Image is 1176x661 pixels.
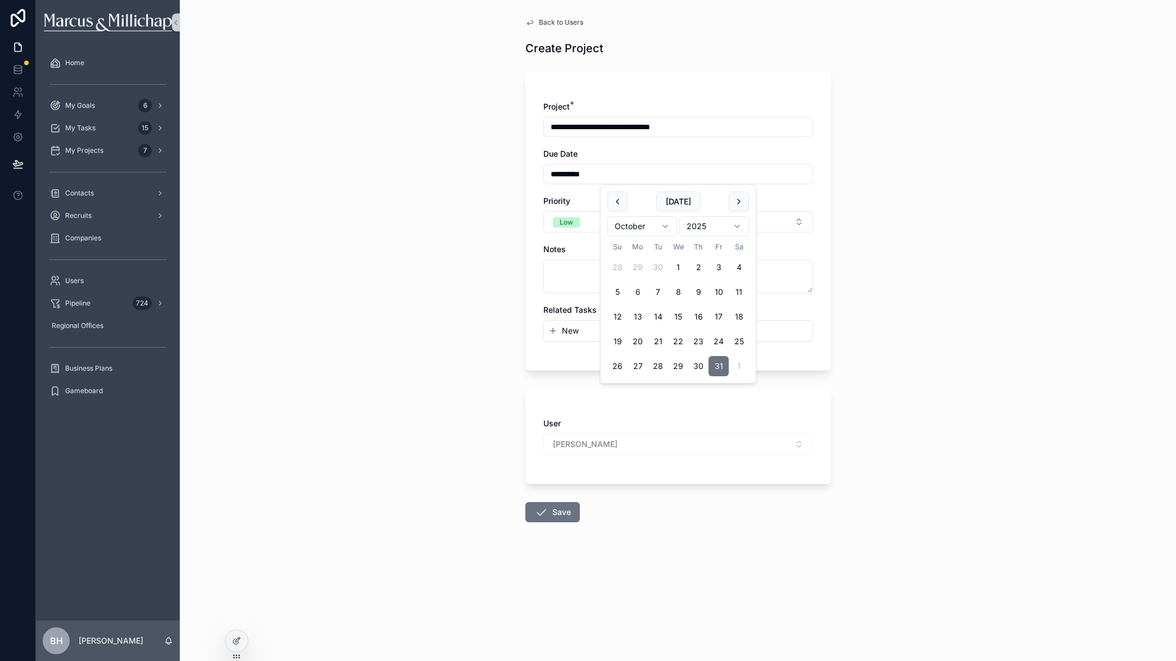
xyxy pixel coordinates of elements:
button: Wednesday, October 15th, 2025 [668,307,688,327]
span: Related Tasks [543,305,597,314]
span: Gameboard [65,386,103,395]
a: Home [43,53,173,73]
button: Tuesday, September 30th, 2025 [648,257,668,277]
button: Thursday, October 30th, 2025 [688,356,709,376]
th: Tuesday [648,241,668,253]
button: Thursday, October 9th, 2025 [688,282,709,302]
div: 6 [138,99,152,112]
button: Saturday, October 11th, 2025 [729,282,749,302]
h1: Create Project [525,40,603,56]
button: Select Button [543,211,813,233]
button: Wednesday, October 29th, 2025 [668,356,688,376]
a: My Projects7 [43,140,173,161]
span: Companies [65,234,101,243]
button: Saturday, October 4th, 2025 [729,257,749,277]
th: Wednesday [668,241,688,253]
span: Back to Users [539,18,583,27]
button: Thursday, October 23rd, 2025 [688,331,709,352]
button: Wednesday, October 8th, 2025 [668,282,688,302]
span: Due Date [543,149,578,158]
span: My Projects [65,146,103,155]
a: Recruits [43,206,173,226]
button: Friday, October 3rd, 2025 [709,257,729,277]
th: Saturday [729,241,749,253]
span: New [562,325,579,336]
button: Monday, October 13th, 2025 [628,307,648,327]
span: My Tasks [65,124,96,133]
button: Saturday, November 1st, 2025 [729,356,749,376]
button: Tuesday, October 28th, 2025 [648,356,668,376]
button: Save [525,502,580,522]
button: Friday, October 31st, 2025, selected [709,356,729,376]
div: scrollable content [36,45,180,416]
div: 724 [133,297,152,310]
a: Contacts [43,183,173,203]
div: 15 [138,121,152,135]
a: Business Plans [43,358,173,379]
div: Low [560,217,573,227]
button: Sunday, October 19th, 2025 [607,331,628,352]
button: Today, Monday, October 6th, 2025 [628,282,648,302]
a: Regional Offices [43,316,173,336]
span: Regional Offices [52,321,103,330]
a: Back to Users [525,18,583,27]
button: Friday, October 17th, 2025 [709,307,729,327]
span: My Goals [65,101,95,110]
button: Monday, October 20th, 2025 [628,331,648,352]
th: Monday [628,241,648,253]
button: New [548,325,808,336]
button: Friday, October 24th, 2025 [709,331,729,352]
button: Sunday, October 12th, 2025 [607,307,628,327]
span: User [543,418,561,428]
button: Thursday, October 2nd, 2025 [688,257,709,277]
button: Monday, September 29th, 2025 [628,257,648,277]
span: BH [50,634,63,648]
span: Priority [543,196,570,206]
div: 7 [138,144,152,157]
button: Sunday, October 26th, 2025 [607,356,628,376]
img: App logo [44,13,171,31]
span: Contacts [65,189,94,198]
button: Wednesday, October 22nd, 2025 [668,331,688,352]
a: Pipeline724 [43,293,173,313]
button: [DATE] [656,192,701,212]
span: Pipeline [65,299,90,308]
a: Users [43,271,173,291]
a: My Tasks15 [43,118,173,138]
span: Notes [543,244,566,254]
button: Saturday, October 18th, 2025 [729,307,749,327]
span: Home [65,58,84,67]
button: Tuesday, October 14th, 2025 [648,307,668,327]
button: Saturday, October 25th, 2025 [729,331,749,352]
th: Thursday [688,241,709,253]
button: Tuesday, October 21st, 2025 [648,331,668,352]
p: [PERSON_NAME] [79,635,143,646]
a: Gameboard [43,381,173,401]
th: Sunday [607,241,628,253]
a: Companies [43,228,173,248]
button: Monday, October 27th, 2025 [628,356,648,376]
span: Project [543,102,570,111]
button: Sunday, September 28th, 2025 [607,257,628,277]
button: Wednesday, October 1st, 2025 [668,257,688,277]
a: My Goals6 [43,95,173,116]
span: Users [65,276,84,285]
button: Friday, October 10th, 2025 [709,282,729,302]
span: Recruits [65,211,92,220]
button: Sunday, October 5th, 2025 [607,282,628,302]
button: Thursday, October 16th, 2025 [688,307,709,327]
button: Tuesday, October 7th, 2025 [648,282,668,302]
span: Business Plans [65,364,112,373]
table: October 2025 [607,241,749,376]
th: Friday [709,241,729,253]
